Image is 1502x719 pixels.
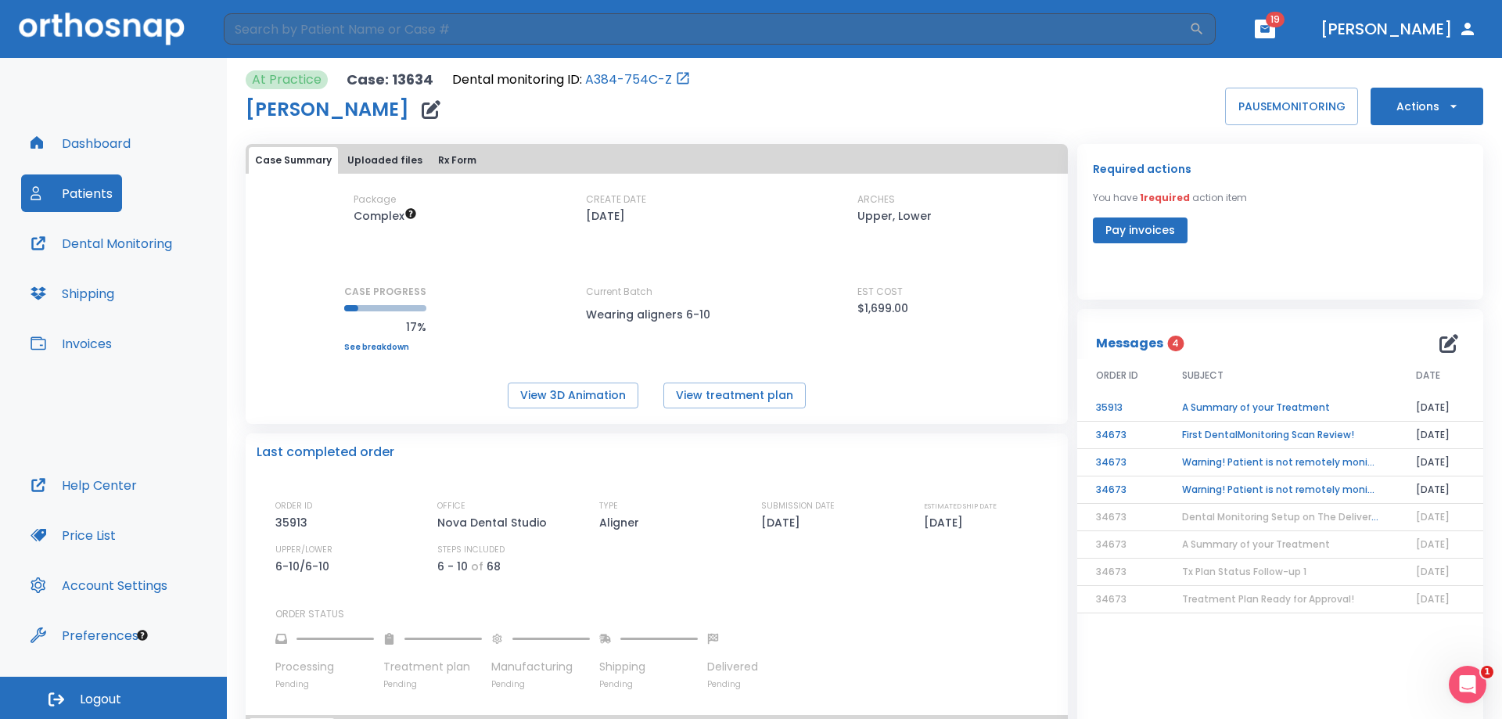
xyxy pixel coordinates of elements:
span: ORDER ID [1096,368,1138,383]
p: ORDER ID [275,499,312,513]
p: Required actions [1093,160,1191,178]
p: Current Batch [586,285,727,299]
p: 35913 [275,513,313,532]
span: 34673 [1096,537,1126,551]
p: 68 [487,557,501,576]
span: 19 [1266,12,1285,27]
span: [DATE] [1416,565,1450,578]
span: [DATE] [1416,592,1450,606]
p: Package [354,192,396,207]
a: Dashboard [21,124,140,162]
span: 34673 [1096,565,1126,578]
button: Actions [1371,88,1483,125]
span: 1 required [1140,191,1190,204]
p: CASE PROGRESS [344,285,426,299]
span: Treatment Plan Ready for Approval! [1182,592,1354,606]
p: $1,699.00 [857,299,908,318]
h1: [PERSON_NAME] [246,100,409,119]
p: Delivered [707,659,758,675]
button: Case Summary [249,147,338,174]
span: 34673 [1096,510,1126,523]
a: Account Settings [21,566,177,604]
p: SUBMISSION DATE [761,499,835,513]
span: DATE [1416,368,1440,383]
p: You have action item [1093,191,1247,205]
button: [PERSON_NAME] [1314,15,1483,43]
button: Price List [21,516,125,554]
p: Wearing aligners 6-10 [586,305,727,324]
p: ARCHES [857,192,895,207]
p: Processing [275,659,374,675]
a: See breakdown [344,343,426,352]
button: View treatment plan [663,383,806,408]
span: 4 [1167,336,1184,351]
button: Invoices [21,325,121,362]
p: ORDER STATUS [275,607,1057,621]
p: Shipping [599,659,698,675]
p: of [471,557,483,576]
td: [DATE] [1397,394,1483,422]
td: [DATE] [1397,449,1483,476]
p: At Practice [252,70,322,89]
button: PAUSEMONITORING [1225,88,1358,125]
span: Up to 50 Steps (100 aligners) [354,208,417,224]
span: 34673 [1096,592,1126,606]
p: Pending [383,678,482,690]
button: Preferences [21,617,148,654]
span: A Summary of your Treatment [1182,537,1330,551]
input: Search by Patient Name or Case # [224,13,1189,45]
p: OFFICE [437,499,465,513]
button: Dental Monitoring [21,225,181,262]
p: Pending [275,678,374,690]
p: STEPS INCLUDED [437,543,505,557]
p: Pending [599,678,698,690]
span: [DATE] [1416,510,1450,523]
p: Treatment plan [383,659,482,675]
button: Pay invoices [1093,217,1188,243]
p: 17% [344,318,426,336]
span: Logout [80,691,121,708]
button: Help Center [21,466,146,504]
p: Last completed order [257,443,394,462]
p: Case: 13634 [347,70,433,89]
td: A Summary of your Treatment [1163,394,1397,422]
span: 1 [1481,666,1493,678]
span: Tx Plan Status Follow-up 1 [1182,565,1306,578]
p: Nova Dental Studio [437,513,552,532]
p: EST COST [857,285,903,299]
p: CREATE DATE [586,192,646,207]
p: Manufacturing [491,659,590,675]
p: Pending [707,678,758,690]
button: View 3D Animation [508,383,638,408]
span: [DATE] [1416,537,1450,551]
td: 35913 [1077,394,1163,422]
p: Messages [1096,334,1163,353]
p: Aligner [599,513,645,532]
span: Dental Monitoring Setup on The Delivery Day [1182,510,1398,523]
p: Dental monitoring ID: [452,70,582,89]
p: ESTIMATED SHIP DATE [924,499,997,513]
p: [DATE] [761,513,806,532]
button: Shipping [21,275,124,312]
td: Warning! Patient is not remotely monitored [1163,449,1397,476]
td: [DATE] [1397,476,1483,504]
img: Orthosnap [19,13,185,45]
div: Open patient in dental monitoring portal [452,70,691,89]
td: 34673 [1077,476,1163,504]
p: TYPE [599,499,618,513]
div: tabs [249,147,1065,174]
a: A384-754C-Z [585,70,672,89]
td: Warning! Patient is not remotely monitored [1163,476,1397,504]
iframe: Intercom live chat [1449,666,1486,703]
td: 34673 [1077,449,1163,476]
button: Uploaded files [341,147,429,174]
button: Patients [21,174,122,212]
td: [DATE] [1397,422,1483,449]
span: SUBJECT [1182,368,1224,383]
